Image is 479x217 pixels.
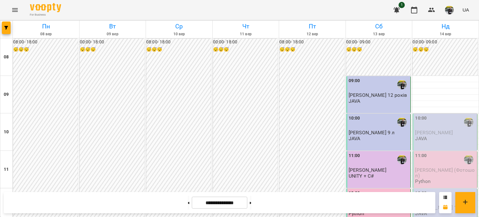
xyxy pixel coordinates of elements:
[397,155,407,164] img: Антощук Артем
[213,46,278,53] h6: 😴😴😴
[80,39,145,46] h6: 00:00 - 18:00
[4,166,9,173] h6: 11
[349,167,386,173] span: [PERSON_NAME]
[413,31,478,37] h6: 14 вер
[347,22,411,31] h6: Сб
[214,22,278,31] h6: Чт
[415,136,427,141] p: JAVA
[415,115,427,122] label: 10:00
[279,39,344,46] h6: 08:00 - 18:00
[13,46,78,53] h6: 😴😴😴
[280,31,345,37] h6: 12 вер
[14,31,78,37] h6: 08 вер
[464,117,473,127] img: Антощук Артем
[80,46,145,53] h6: 😴😴😴
[13,39,78,46] h6: 08:00 - 18:00
[213,39,278,46] h6: 00:00 - 18:00
[4,91,9,98] h6: 09
[280,22,345,31] h6: Пт
[7,2,22,17] button: Menu
[147,22,211,31] h6: Ср
[347,31,411,37] h6: 13 вер
[214,31,278,37] h6: 11 вер
[147,31,211,37] h6: 10 вер
[397,117,407,127] img: Антощук Артем
[349,77,360,84] label: 09:00
[349,115,360,122] label: 10:00
[146,46,211,53] h6: 😴😴😴
[415,130,453,136] span: [PERSON_NAME]
[413,46,477,53] h6: 😴😴😴
[349,130,395,136] span: [PERSON_NAME] 9 л
[460,4,472,16] button: UA
[464,155,473,164] img: Антощук Артем
[349,173,374,179] p: UNITY + C#
[415,179,431,184] p: Python
[413,39,477,46] h6: 00:00 - 09:00
[4,129,9,136] h6: 10
[346,39,411,46] h6: 00:00 - 09:00
[30,3,61,12] img: Voopty Logo
[413,22,478,31] h6: Нд
[30,13,61,17] span: For Business
[445,6,454,14] img: a92d573242819302f0c564e2a9a4b79e.jpg
[279,46,344,53] h6: 😴😴😴
[462,7,469,13] span: UA
[4,54,9,61] h6: 08
[14,22,78,31] h6: Пн
[399,2,405,8] span: 1
[146,39,211,46] h6: 08:00 - 18:00
[415,152,427,159] label: 11:00
[415,167,475,178] span: ⁨[PERSON_NAME] (Фотошоп)
[349,92,407,98] span: [PERSON_NAME] 12 років
[397,80,407,89] img: Антощук Артем
[349,136,360,141] p: JAVA
[80,22,145,31] h6: Вт
[349,152,360,159] label: 11:00
[349,98,360,104] p: JAVA
[80,31,145,37] h6: 09 вер
[346,46,411,53] h6: 😴😴😴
